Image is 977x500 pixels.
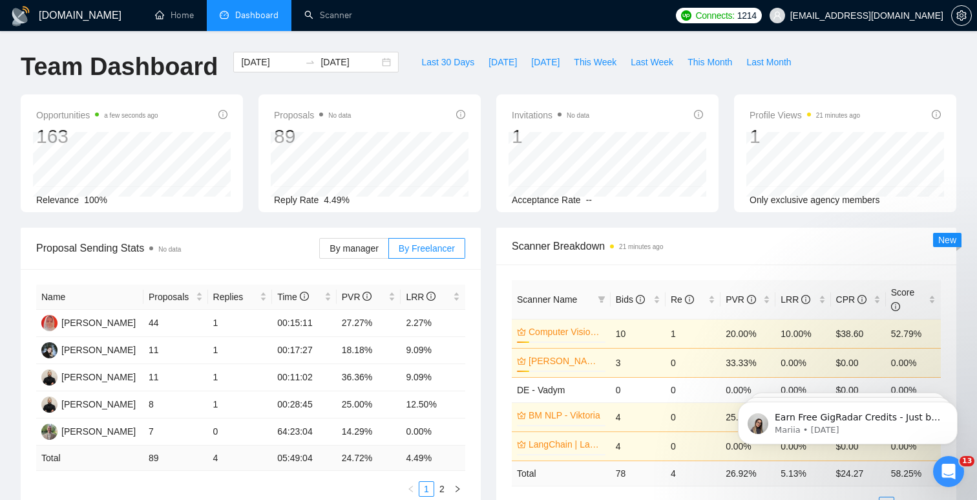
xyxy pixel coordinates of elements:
img: logo [10,6,31,27]
span: info-circle [747,295,756,304]
img: BL [41,424,58,440]
li: 1 [419,481,434,497]
span: filter [595,290,608,309]
span: DE - Vadym [517,385,565,395]
td: 58.25 % [886,461,941,486]
span: By Freelancer [399,243,455,254]
span: Profile Views [750,107,860,123]
span: info-circle [218,110,227,119]
td: 44 [143,310,208,337]
td: 9.09% [401,337,465,364]
td: 05:49:04 [272,446,337,471]
span: No data [328,112,351,119]
td: 5.13 % [775,461,830,486]
a: searchScanner [304,10,352,21]
td: 11 [143,337,208,364]
td: 36.36% [337,364,401,391]
img: VS [41,397,58,413]
span: This Week [574,55,616,69]
span: info-circle [456,110,465,119]
span: LRR [781,294,810,305]
span: Dashboard [235,10,278,21]
div: [PERSON_NAME] [61,370,136,384]
td: $ 24.27 [831,461,886,486]
div: [PERSON_NAME] [61,397,136,411]
td: 4 [666,461,720,486]
li: Previous Page [403,481,419,497]
img: VL [41,342,58,358]
a: homeHome [155,10,194,21]
span: Acceptance Rate [512,195,581,205]
td: 24.72 % [337,446,401,471]
span: crown [517,411,526,420]
button: [DATE] [481,52,524,72]
div: 89 [274,124,351,149]
span: Score [891,287,915,312]
td: 8 [143,391,208,418]
span: No data [567,112,589,119]
span: info-circle [891,302,900,311]
h1: Team Dashboard [21,52,218,82]
a: [PERSON_NAME] [529,354,603,368]
span: Proposals [149,290,193,304]
span: setting [952,10,971,21]
td: 2.27% [401,310,465,337]
td: 4 [611,431,666,461]
span: Invitations [512,107,589,123]
a: BL[PERSON_NAME] [41,426,136,436]
th: Replies [208,285,273,310]
a: LangChain | LangGraph - [PERSON_NAME] [529,437,603,451]
span: By manager [330,243,378,254]
span: crown [517,327,526,336]
span: info-circle [694,110,703,119]
td: 0 [666,402,720,431]
span: dashboard [220,10,229,19]
a: BM NLP - Viktoria [529,408,603,422]
span: info-circle [685,295,694,304]
td: 10 [611,319,666,348]
button: Last Month [739,52,798,72]
span: New [938,235,956,245]
div: 1 [750,124,860,149]
td: 0 [666,348,720,377]
span: right [454,485,461,493]
td: 0.00% [775,348,830,377]
span: info-circle [362,292,372,301]
th: Proposals [143,285,208,310]
td: 7 [143,418,208,446]
div: 163 [36,124,158,149]
a: VT[PERSON_NAME] [41,317,136,327]
th: Name [36,285,143,310]
td: 64:23:04 [272,418,337,446]
span: Re [671,294,694,305]
span: PVR [726,294,756,305]
li: 2 [434,481,450,497]
span: Proposals [274,107,351,123]
td: 00:17:27 [272,337,337,364]
span: crown [517,440,526,449]
span: 4.49% [324,195,350,205]
iframe: Intercom notifications message [719,375,977,465]
td: 1 [208,337,273,364]
span: info-circle [300,292,309,301]
td: 1 [208,391,273,418]
button: right [450,481,465,497]
a: VS[PERSON_NAME] [41,398,136,409]
span: Proposal Sending Stats [36,240,319,256]
span: Reply Rate [274,195,319,205]
time: 21 minutes ago [816,112,860,119]
span: This Month [688,55,732,69]
td: 27.27% [337,310,401,337]
td: 4 [611,402,666,431]
span: CPR [836,294,867,305]
td: 0 [666,377,720,402]
td: 00:28:45 [272,391,337,418]
span: info-circle [857,295,867,304]
span: Last Week [631,55,673,69]
td: 0 [208,418,273,446]
input: Start date [241,55,300,69]
span: No data [158,246,181,253]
